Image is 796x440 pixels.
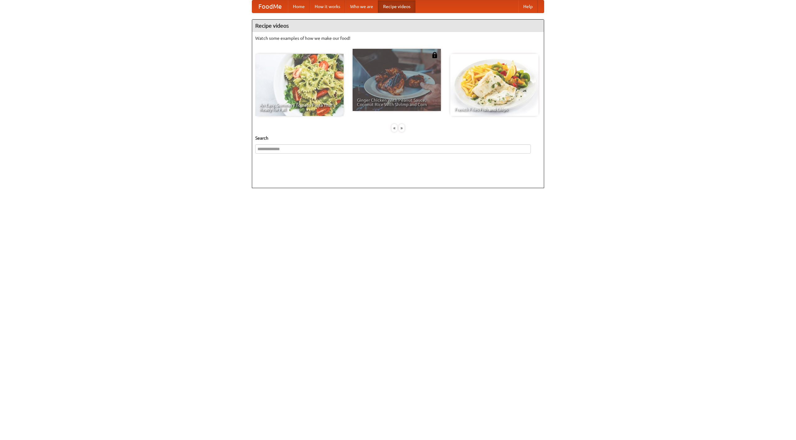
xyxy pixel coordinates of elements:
[399,124,405,132] div: »
[288,0,310,13] a: Home
[252,20,544,32] h4: Recipe videos
[391,124,397,132] div: «
[310,0,345,13] a: How it works
[345,0,378,13] a: Who we are
[450,54,539,116] a: French Fries Fish and Chips
[260,103,339,112] span: An Easy, Summery Tomato Pasta That's Ready for Fall
[255,135,541,141] h5: Search
[432,52,438,58] img: 483408.png
[378,0,415,13] a: Recipe videos
[255,54,344,116] a: An Easy, Summery Tomato Pasta That's Ready for Fall
[255,35,541,41] p: Watch some examples of how we make our food!
[252,0,288,13] a: FoodMe
[518,0,538,13] a: Help
[455,107,534,112] span: French Fries Fish and Chips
